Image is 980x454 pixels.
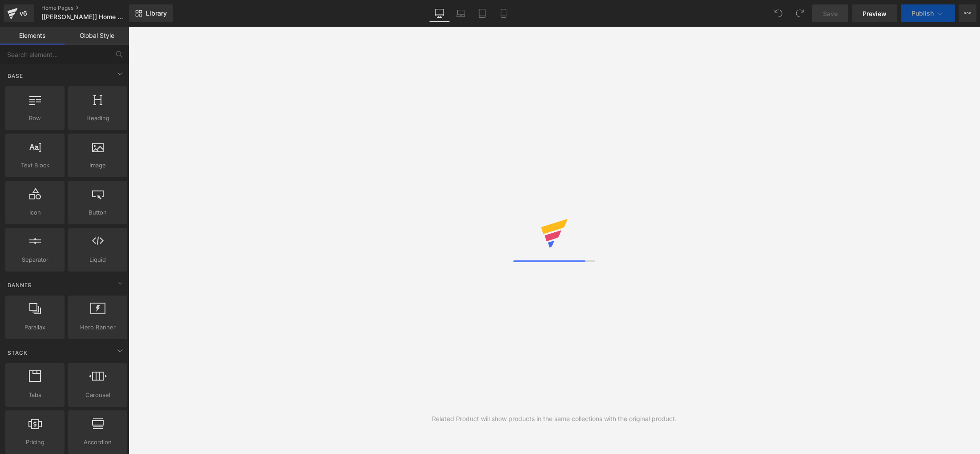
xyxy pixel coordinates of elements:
a: Global Style [65,27,129,45]
a: Home Pages [41,4,144,12]
span: [[PERSON_NAME]] Home Page - Standard 2025 [41,13,127,20]
span: Pricing [8,438,62,447]
a: Tablet [472,4,493,22]
a: Laptop [450,4,472,22]
span: Banner [7,281,33,289]
span: Liquid [71,255,125,264]
span: Preview [863,9,887,18]
span: Stack [7,349,28,357]
span: Carousel [71,390,125,400]
button: Undo [770,4,787,22]
div: Related Product will show products in the same collections with the original product. [432,414,677,424]
span: Button [71,208,125,217]
span: Icon [8,208,62,217]
span: Hero Banner [71,323,125,332]
span: Parallax [8,323,62,332]
button: Redo [791,4,809,22]
div: v6 [18,8,29,19]
a: Preview [852,4,897,22]
span: Accordion [71,438,125,447]
span: Base [7,72,24,80]
a: v6 [4,4,34,22]
span: Image [71,161,125,170]
a: Desktop [429,4,450,22]
span: Text Block [8,161,62,170]
span: Heading [71,113,125,123]
span: Library [146,9,167,17]
button: More [959,4,976,22]
span: Separator [8,255,62,264]
span: Publish [911,10,934,17]
a: New Library [129,4,173,22]
span: Tabs [8,390,62,400]
a: Mobile [493,4,514,22]
button: Publish [901,4,955,22]
span: Save [823,9,838,18]
span: Row [8,113,62,123]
